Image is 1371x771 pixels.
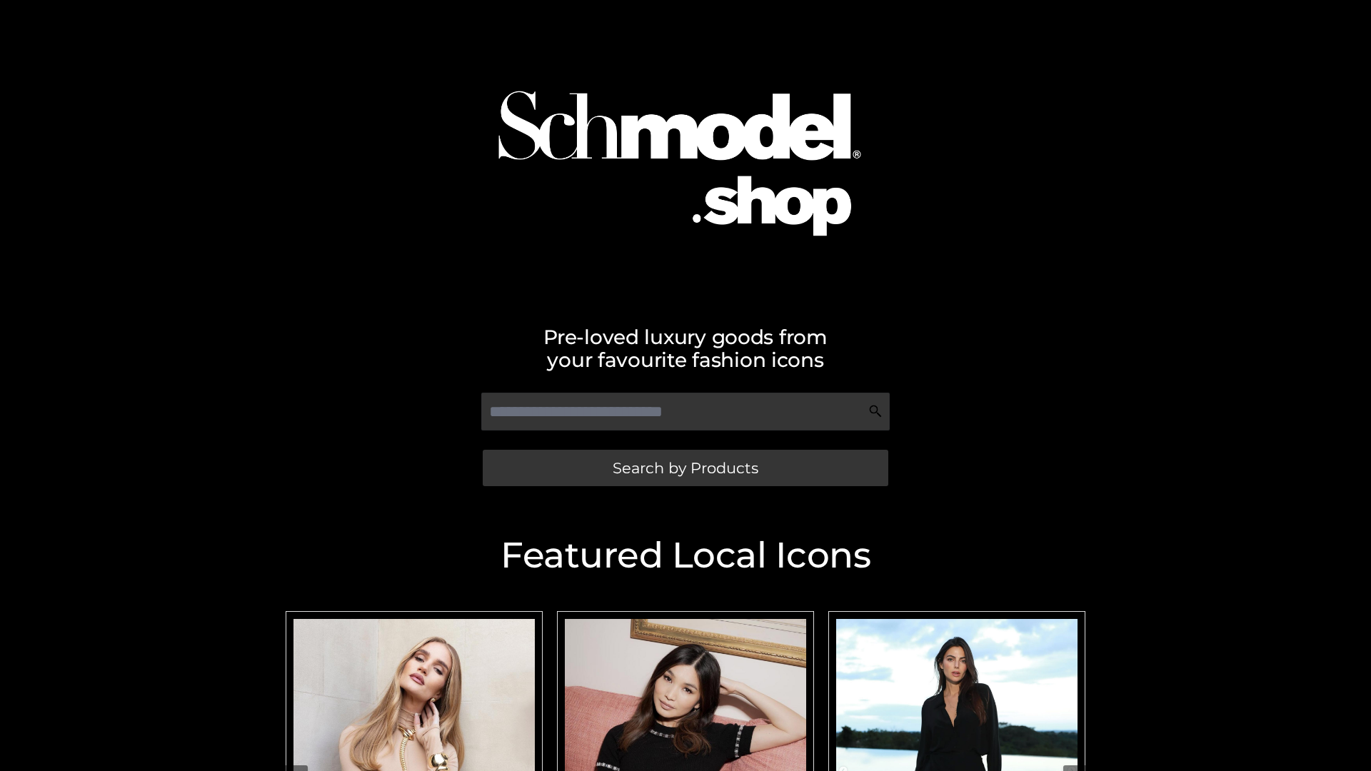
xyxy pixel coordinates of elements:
a: Search by Products [483,450,888,486]
img: Search Icon [868,404,883,418]
h2: Pre-loved luxury goods from your favourite fashion icons [278,326,1093,371]
span: Search by Products [613,460,758,475]
h2: Featured Local Icons​ [278,538,1093,573]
